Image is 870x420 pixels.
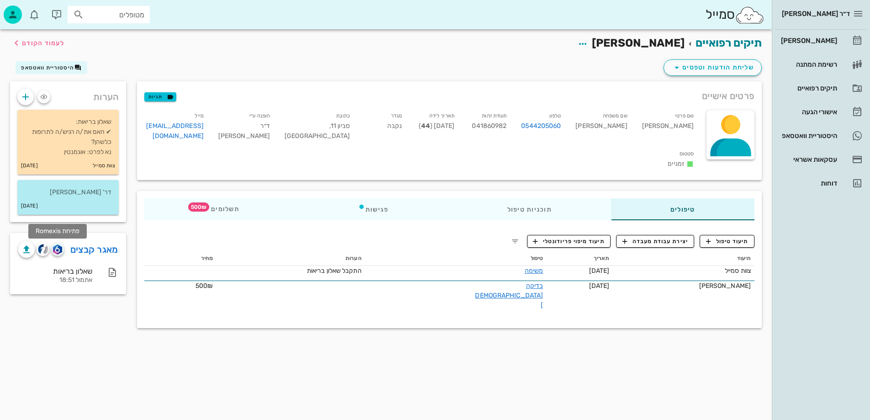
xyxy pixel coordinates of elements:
span: תיעוד מיפוי פריודונטלי [533,237,605,245]
span: התקבל שאלון בריאות [307,267,362,275]
a: 0544205060 [521,121,561,131]
small: שם משפחה [603,113,627,119]
th: תאריך [547,251,613,266]
small: טלפון [549,113,561,119]
small: הופנה ע״י [249,113,270,119]
small: תעודת זהות [482,113,506,119]
a: תיקים רפואיים [696,37,762,49]
span: תשלומים [204,206,239,213]
small: שם פרטי [675,113,694,119]
a: משימה [525,267,543,275]
span: [GEOGRAPHIC_DATA] [285,132,350,140]
div: [PERSON_NAME] [617,281,751,291]
img: cliniview logo [38,244,48,255]
button: cliniview logo [37,243,49,256]
span: תג [188,202,209,212]
div: אישורי הגעה [779,108,837,116]
div: היסטוריית וואטסאפ [779,132,837,139]
div: רשימת המתנה [779,61,837,68]
a: דוחות [775,172,866,194]
div: [PERSON_NAME] [568,109,634,147]
a: היסטוריית וואטסאפ [775,125,866,147]
small: כתובת [336,113,350,119]
span: תג [27,7,32,13]
div: [PERSON_NAME] [635,109,701,147]
div: צוות סמייל [617,266,751,276]
a: [EMAIL_ADDRESS][DOMAIN_NAME] [146,122,204,140]
div: דוחות [779,180,837,187]
a: מאגר קבצים [70,242,118,257]
span: , [329,122,331,130]
span: ד״ר [PERSON_NAME] [782,10,850,18]
a: תיקים רפואיים [775,77,866,99]
button: תיעוד מיפוי פריודונטלי [527,235,611,248]
a: רשימת המתנה [775,53,866,75]
div: עסקאות אשראי [779,156,837,163]
span: שליחת הודעות וטפסים [671,62,754,73]
a: אישורי הגעה [775,101,866,123]
div: שאלון בריאות [18,267,92,276]
div: פגישות [299,198,448,220]
a: [PERSON_NAME] [775,30,866,52]
div: טיפולים [611,198,754,220]
div: ד״ר [PERSON_NAME] [211,109,277,147]
button: תגיות [144,92,176,101]
th: מחיר [144,251,216,266]
span: [DATE] [589,267,610,275]
a: עסקאות אשראי [775,149,866,170]
span: [DATE] ( ) [419,122,454,130]
span: [DATE] [589,282,610,290]
div: תוכניות טיפול [448,198,611,220]
th: תיעוד [613,251,754,266]
span: 500₪ [195,282,213,290]
strong: 44 [421,122,430,130]
small: תאריך לידה [429,113,454,119]
span: סביון 11 [329,122,350,130]
th: טיפול [365,251,547,266]
small: מייל [195,113,203,119]
p: שאלון בריאות: ✔ האם את/ה רגיש/ה לתרופות כלשהן? נא לפרט: אוגמנטין [25,117,111,157]
span: היסטוריית וואטסאפ [21,64,74,71]
img: SmileCloud logo [735,6,765,24]
button: תיעוד טיפול [700,235,754,248]
div: תיקים רפואיים [779,85,837,92]
span: 041860982 [472,122,506,130]
div: אתמול 18:51 [18,276,92,284]
img: romexis logo [53,245,62,255]
span: זמניים [668,160,685,168]
span: [PERSON_NAME] [592,37,685,49]
div: [PERSON_NAME] [779,37,837,44]
small: מגדר [391,113,402,119]
th: הערות [216,251,365,266]
button: romexis logo [51,243,64,256]
small: [DATE] [21,161,38,171]
button: לעמוד הקודם [11,35,64,51]
button: שליחת הודעות וטפסים [664,59,762,76]
div: נקבה [357,109,409,147]
a: בדיקה [DEMOGRAPHIC_DATA] [475,282,543,309]
p: דר' [PERSON_NAME] [25,187,111,197]
div: הערות [10,81,126,108]
small: סטטוס [680,151,694,157]
span: לעמוד הקודם [22,39,64,47]
small: צוות סמייל [93,161,115,171]
span: תגיות [148,93,172,101]
button: יצירת עבודת מעבדה [616,235,694,248]
span: תיעוד טיפול [706,237,749,245]
span: פרטים אישיים [702,89,754,103]
div: סמייל [706,5,765,25]
button: היסטוריית וואטסאפ [16,61,87,74]
small: [DATE] [21,201,38,211]
span: יצירת עבודת מעבדה [622,237,688,245]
